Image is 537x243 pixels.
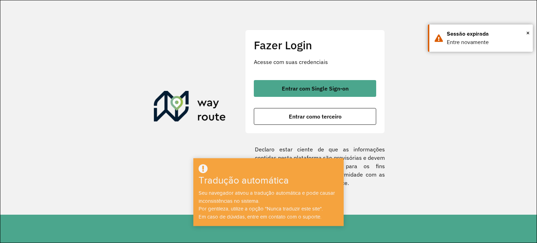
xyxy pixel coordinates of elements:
button: botão [254,108,376,125]
img: Roteirizador AmbevTech [154,91,226,124]
font: × [526,29,530,37]
font: Fazer Login [254,38,312,52]
font: Entre novamente [447,39,489,45]
button: Fechar [526,28,530,38]
font: Declaro estar ciente de que as informações contidas nesta plataforma são provisórias e devem ser ... [255,146,385,186]
font: Entrar com Single Sign-on [282,85,349,92]
font: Por gentileza, utilize a opção "Nunca traduzir este site". [199,206,323,212]
div: Sessão expirada [447,30,528,38]
font: Tradução automática [199,175,289,186]
font: Seu navegador ativou a tradução automática e pode causar inconsistências no sistema. [199,190,335,204]
button: botão [254,80,376,97]
font: Entrar como terceiro [289,113,342,120]
font: Sessão expirada [447,31,489,37]
font: Acesse com suas credenciais [254,58,328,65]
font: Em caso de dúvidas, entre em contato com o suporte. [199,214,321,220]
